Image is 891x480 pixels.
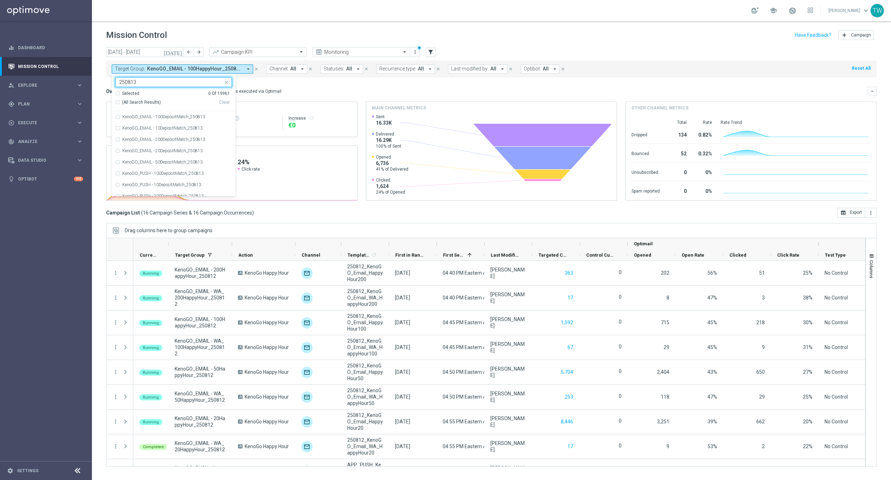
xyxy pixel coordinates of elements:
[112,319,119,326] i: more_vert
[76,157,83,164] i: keyboard_arrow_right
[133,385,866,410] div: Press SPACE to select this row.
[355,66,361,72] i: arrow_drop_down
[125,228,212,233] span: Drag columns here to group campaigns
[508,67,513,72] i: close
[309,115,314,121] button: refresh
[301,441,313,452] img: Optimail
[238,444,243,448] span: A
[427,49,434,55] i: filter_alt
[301,292,313,304] img: Optimail
[870,89,875,94] i: keyboard_arrow_down
[376,183,405,189] span: 1,624
[122,91,139,97] div: Selected
[289,121,351,130] div: €0
[175,267,226,279] span: KenoGO_EMAIL - 200HappyHour_250812
[301,317,313,328] img: Optimail
[106,88,129,95] h3: Overview:
[122,115,205,119] label: KenoGO_EMAIL - 100DepositMatch_250813
[143,296,159,301] span: Running
[443,252,465,258] span: First Send Time
[451,66,489,72] span: Last modified by:
[301,268,313,279] div: Optimail
[175,288,226,307] span: KenoGO_EMAIL - WA_200HappyHour_250812
[436,67,441,72] i: close
[560,65,566,73] button: close
[426,47,436,57] button: filter_alt
[8,120,83,126] button: play_circle_outline Execute keyboard_arrow_right
[564,269,574,278] button: 363
[266,64,307,74] button: Channel: All arrow_drop_down
[837,210,877,215] multiple-options-button: Export to CSV
[76,119,83,126] i: keyboard_arrow_right
[491,252,520,258] span: Last Modified By
[143,210,252,216] span: 16 Campaign Series & 16 Campaign Occurrences
[115,122,232,134] div: KenoGO_EMAIL - 10DepositMatch_250813
[133,360,866,385] div: Press SPACE to select this row.
[115,179,232,190] div: KenoGO_PUSH - 10DepositMatch_250813
[777,252,799,258] span: Click Rate
[106,261,133,286] div: Press SPACE to select this row.
[241,166,260,172] span: Click rate
[695,120,712,125] div: Rate
[828,5,870,16] a: [PERSON_NAME]keyboard_arrow_down
[106,410,133,434] div: Press SPACE to select this row.
[112,369,119,375] button: more_vert
[560,67,565,72] i: close
[841,32,847,38] i: add
[122,171,204,176] label: KenoGO_PUSH - 100DepositMatch_250813
[668,166,687,177] div: 0
[245,443,289,450] span: KenoGo Happy Hour
[164,49,183,55] i: [DATE]
[8,176,83,182] button: lightbulb Optibot +10
[18,121,76,125] span: Execute
[8,139,83,144] button: track_changes Analyze keyboard_arrow_right
[122,137,205,142] label: KenoGO_EMAIL - 200DepositMatch_250813
[115,145,232,156] div: KenoGO_EMAIL - 20DepositMatch_250813
[707,295,717,301] span: Open Rate = Opened / Delivered
[868,87,877,96] button: keyboard_arrow_down
[567,442,574,451] button: 17
[106,30,167,40] h1: Mission Control
[18,158,76,162] span: Data Studio
[619,319,622,325] label: 0
[269,66,289,72] span: Channel:
[125,228,212,233] div: Row Groups
[106,385,133,410] div: Press SPACE to select this row.
[308,67,313,72] i: close
[143,271,159,276] span: Running
[238,370,243,374] span: A
[8,82,76,88] div: Explore
[634,252,651,258] span: Opened
[668,120,687,125] div: Total
[668,128,687,140] div: 134
[372,105,426,111] h4: Main channel metrics
[112,270,119,276] i: more_vert
[8,170,83,188] div: Optibot
[631,105,688,111] h4: Other channel metrics
[567,343,574,352] button: 67
[560,417,574,426] button: 8,446
[586,252,616,258] span: Control Customers
[106,434,133,459] div: Press SPACE to select this row.
[524,66,541,72] span: Optibot:
[245,270,289,276] span: KenoGo Happy Hour
[721,120,871,125] div: Rate Trend
[313,47,410,57] ng-select: Monitoring
[762,295,765,301] span: 3
[8,120,76,126] div: Execute
[74,177,83,181] div: +10
[435,65,441,73] button: close
[825,252,846,258] span: Test Type
[112,344,119,350] button: more_vert
[301,342,313,353] img: Optimail
[376,120,392,126] span: 16.33K
[133,410,866,434] div: Press SPACE to select this row.
[631,128,660,140] div: Dropped
[567,293,574,302] button: 17
[417,45,422,50] div: There are unsaved changes
[8,158,83,163] button: Data Studio keyboard_arrow_right
[301,416,313,428] img: Optimail
[253,65,260,73] button: close
[289,115,351,121] div: Increase
[324,66,344,72] span: Statuses:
